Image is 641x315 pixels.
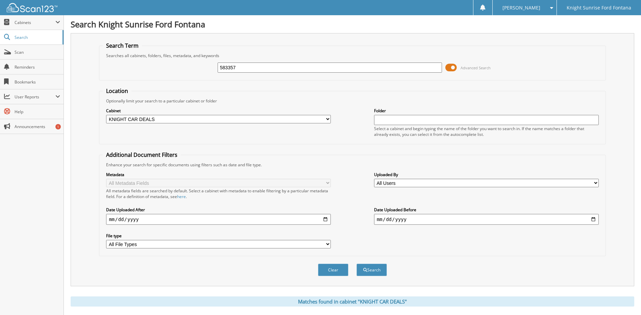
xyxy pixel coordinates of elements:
[374,207,599,213] label: Date Uploaded Before
[356,264,387,276] button: Search
[15,109,60,115] span: Help
[374,172,599,177] label: Uploaded By
[103,162,602,168] div: Enhance your search for specific documents using filters such as date and file type.
[15,34,59,40] span: Search
[106,108,331,114] label: Cabinet
[177,194,186,199] a: here
[55,124,61,129] div: 1
[71,19,634,30] h1: Search Knight Sunrise Ford Fontana
[374,126,599,137] div: Select a cabinet and begin typing the name of the folder you want to search in. If the name match...
[103,151,181,159] legend: Additional Document Filters
[103,98,602,104] div: Optionally limit your search to a particular cabinet or folder
[15,124,60,129] span: Announcements
[103,53,602,58] div: Searches all cabinets, folders, files, metadata, and keywords
[374,214,599,225] input: end
[15,79,60,85] span: Bookmarks
[374,108,599,114] label: Folder
[106,214,331,225] input: start
[318,264,348,276] button: Clear
[106,233,331,239] label: File type
[461,65,491,70] span: Advanced Search
[15,94,55,100] span: User Reports
[15,20,55,25] span: Cabinets
[15,49,60,55] span: Scan
[7,3,57,12] img: scan123-logo-white.svg
[103,42,142,49] legend: Search Term
[15,64,60,70] span: Reminders
[567,6,631,10] span: Knight Sunrise Ford Fontana
[106,172,331,177] label: Metadata
[103,87,131,95] legend: Location
[106,188,331,199] div: All metadata fields are searched by default. Select a cabinet with metadata to enable filtering b...
[71,296,634,307] div: Matches found in cabinet "KNIGHT CAR DEALS"
[502,6,540,10] span: [PERSON_NAME]
[106,207,331,213] label: Date Uploaded After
